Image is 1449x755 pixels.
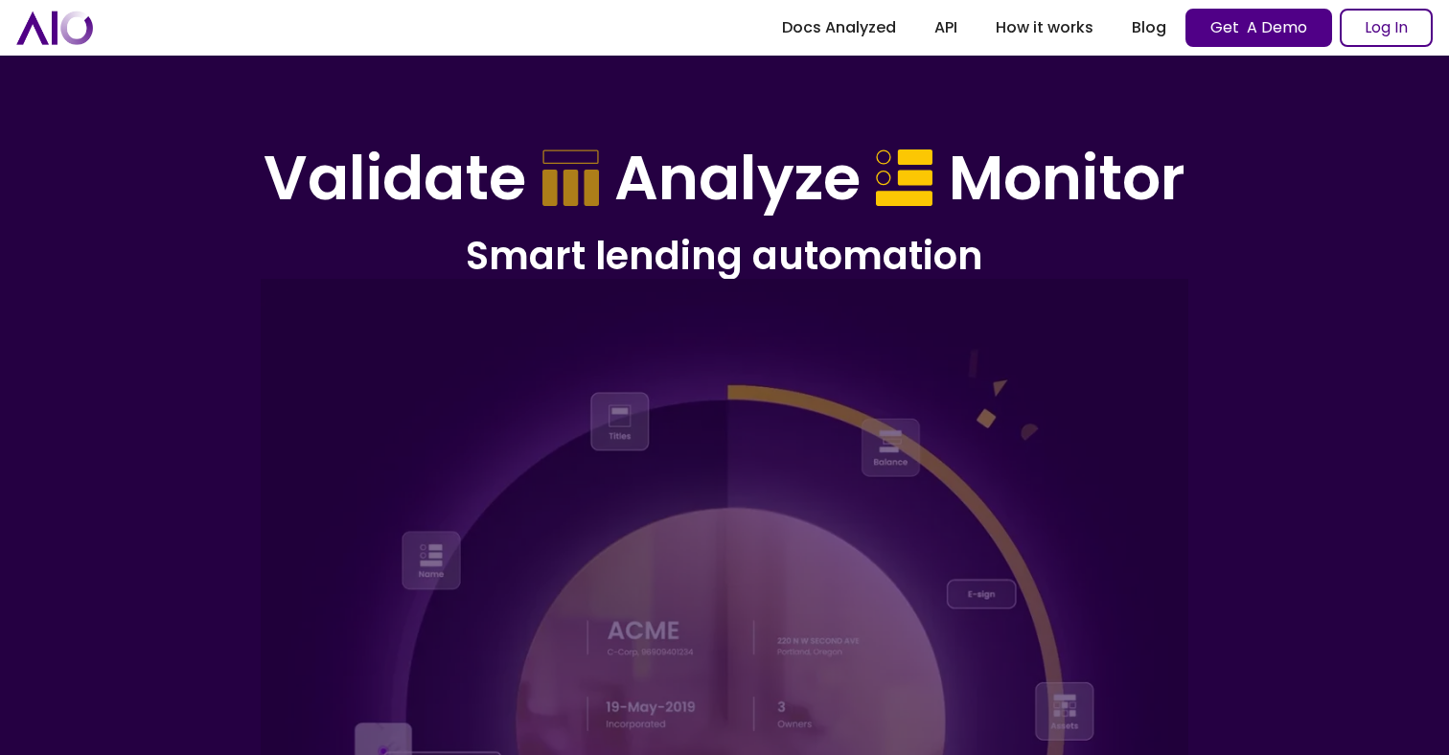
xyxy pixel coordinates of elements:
[1340,9,1433,47] a: Log In
[763,11,915,45] a: Docs Analyzed
[614,142,861,216] h1: Analyze
[949,142,1185,216] h1: Monitor
[264,142,526,216] h1: Validate
[1113,11,1185,45] a: Blog
[915,11,977,45] a: API
[16,11,93,44] a: home
[977,11,1113,45] a: How it works
[178,231,1271,281] h2: Smart lending automation
[1185,9,1332,47] a: Get A Demo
